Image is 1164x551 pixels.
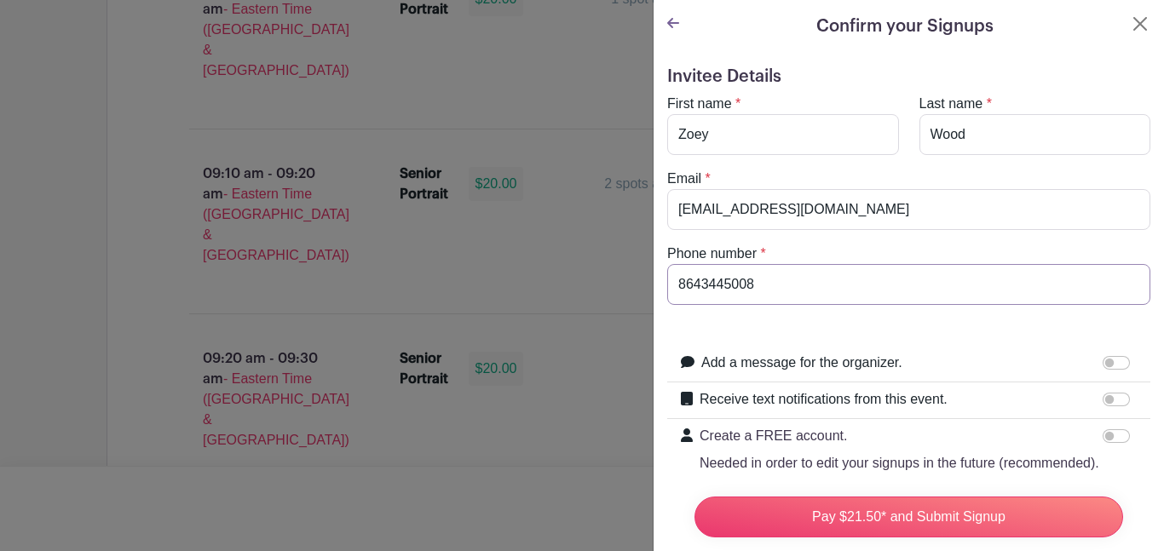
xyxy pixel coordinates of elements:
label: Phone number [667,244,757,264]
h5: Confirm your Signups [816,14,994,39]
button: Close [1130,14,1150,34]
label: Add a message for the organizer. [701,353,902,373]
p: Create a FREE account. [700,426,1099,446]
label: Last name [919,94,983,114]
h5: Invitee Details [667,66,1150,87]
p: Needed in order to edit your signups in the future (recommended). [700,453,1099,474]
label: Email [667,169,701,189]
input: Pay $21.50* and Submit Signup [694,496,1123,537]
label: Receive text notifications from this event. [700,389,948,410]
label: First name [667,94,732,114]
